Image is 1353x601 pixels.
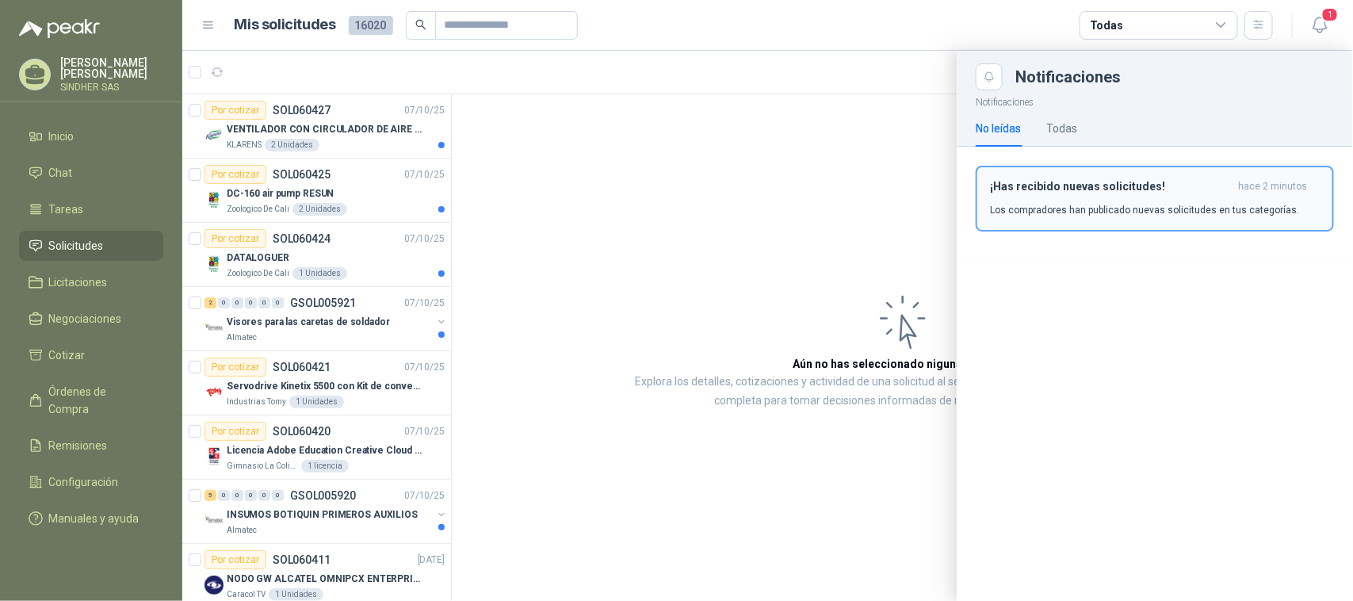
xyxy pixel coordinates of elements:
[1305,11,1334,40] button: 1
[976,120,1021,137] div: No leídas
[19,194,163,224] a: Tareas
[60,82,163,92] p: SINDHER SAS
[990,203,1299,217] p: Los compradores han publicado nuevas solicitudes en tus categorías.
[19,467,163,497] a: Configuración
[19,503,163,534] a: Manuales y ayuda
[49,274,108,291] span: Licitaciones
[49,437,108,454] span: Remisiones
[957,90,1353,110] p: Notificaciones
[1015,69,1334,85] div: Notificaciones
[19,340,163,370] a: Cotizar
[49,383,148,418] span: Órdenes de Compra
[19,267,163,297] a: Licitaciones
[1321,7,1339,22] span: 1
[976,166,1334,232] button: ¡Has recibido nuevas solicitudes!hace 2 minutos Los compradores han publicado nuevas solicitudes ...
[1046,120,1077,137] div: Todas
[49,473,119,491] span: Configuración
[1238,180,1307,193] span: hace 2 minutos
[19,377,163,424] a: Órdenes de Compra
[19,431,163,461] a: Remisiones
[49,310,122,327] span: Negociaciones
[60,57,163,79] p: [PERSON_NAME] [PERSON_NAME]
[49,510,140,527] span: Manuales y ayuda
[19,158,163,188] a: Chat
[415,19,426,30] span: search
[976,63,1003,90] button: Close
[1090,17,1123,34] div: Todas
[349,16,393,35] span: 16020
[49,237,104,255] span: Solicitudes
[49,128,75,145] span: Inicio
[19,19,100,38] img: Logo peakr
[19,121,163,151] a: Inicio
[49,346,86,364] span: Cotizar
[49,201,84,218] span: Tareas
[19,231,163,261] a: Solicitudes
[990,180,1232,193] h3: ¡Has recibido nuevas solicitudes!
[19,304,163,334] a: Negociaciones
[235,13,336,36] h1: Mis solicitudes
[49,164,73,182] span: Chat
